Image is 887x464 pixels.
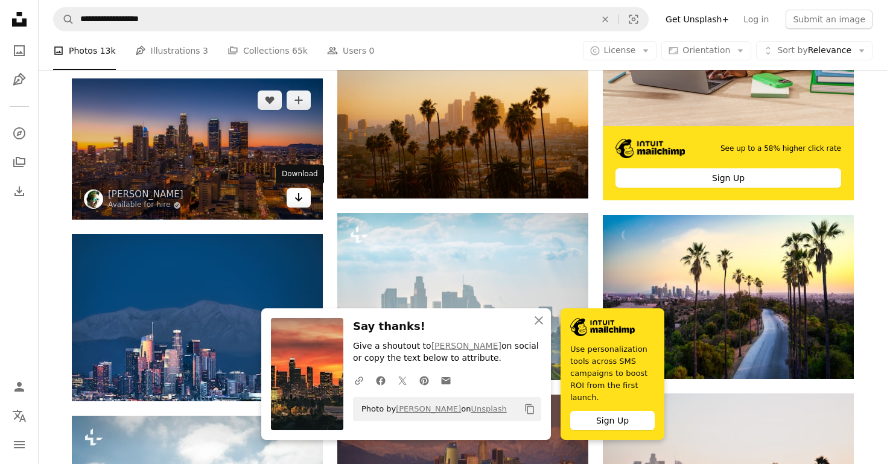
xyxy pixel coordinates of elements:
[108,188,183,200] a: [PERSON_NAME]
[258,91,282,110] button: Like
[7,39,31,63] a: Photos
[72,234,323,401] img: city skyline during night time
[54,8,74,31] button: Search Unsplash
[7,7,31,34] a: Home — Unsplash
[570,318,635,336] img: file-1690386555781-336d1949dad1image
[337,213,588,380] img: An aerial view of the beautiful Los Angeles skyline in the morning fog
[435,368,457,392] a: Share over email
[777,45,807,55] span: Sort by
[756,41,873,60] button: Sort byRelevance
[287,91,311,110] button: Add to Collection
[135,31,208,70] a: Illustrations 3
[53,7,649,31] form: Find visuals sitewide
[353,318,541,335] h3: Say thanks!
[604,45,636,55] span: License
[570,343,655,404] span: Use personalization tools across SMS campaigns to boost ROI from the first launch.
[72,312,323,323] a: city skyline during night time
[682,45,730,55] span: Orientation
[7,68,31,92] a: Illustrations
[7,121,31,145] a: Explore
[736,10,776,29] a: Log in
[337,57,588,199] img: green palm tree and city view
[615,139,685,158] img: file-1690386555781-336d1949dad1image
[7,433,31,457] button: Menu
[227,31,308,70] a: Collections 65k
[353,340,541,364] p: Give a shoutout to on social or copy the text below to attribute.
[661,41,751,60] button: Orientation
[369,44,375,57] span: 0
[108,200,183,210] a: Available for hire
[7,404,31,428] button: Language
[203,44,208,57] span: 3
[603,291,854,302] a: green palm trees near city buildings during daytime
[72,78,323,220] img: aerial photo of buildings at night
[413,368,435,392] a: Share on Pinterest
[615,168,841,188] div: Sign Up
[592,8,618,31] button: Clear
[337,122,588,133] a: green palm tree and city view
[7,150,31,174] a: Collections
[570,411,655,430] div: Sign Up
[392,368,413,392] a: Share on Twitter
[287,188,311,208] a: Download
[72,144,323,154] a: aerial photo of buildings at night
[337,291,588,302] a: An aerial view of the beautiful Los Angeles skyline in the morning fog
[561,308,664,440] a: Use personalization tools across SMS campaigns to boost ROI from the first launch.Sign Up
[327,31,375,70] a: Users 0
[396,404,461,413] a: [PERSON_NAME]
[7,179,31,203] a: Download History
[292,44,308,57] span: 65k
[84,189,103,209] img: Go to Alonso Reyes's profile
[355,399,507,419] span: Photo by on
[520,399,540,419] button: Copy to clipboard
[619,8,648,31] button: Visual search
[370,368,392,392] a: Share on Facebook
[720,144,841,154] span: See up to a 58% higher click rate
[7,375,31,399] a: Log in / Sign up
[786,10,873,29] button: Submit an image
[431,341,501,351] a: [PERSON_NAME]
[603,215,854,379] img: green palm trees near city buildings during daytime
[471,404,506,413] a: Unsplash
[276,165,324,184] div: Download
[583,41,657,60] button: License
[658,10,736,29] a: Get Unsplash+
[777,45,851,57] span: Relevance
